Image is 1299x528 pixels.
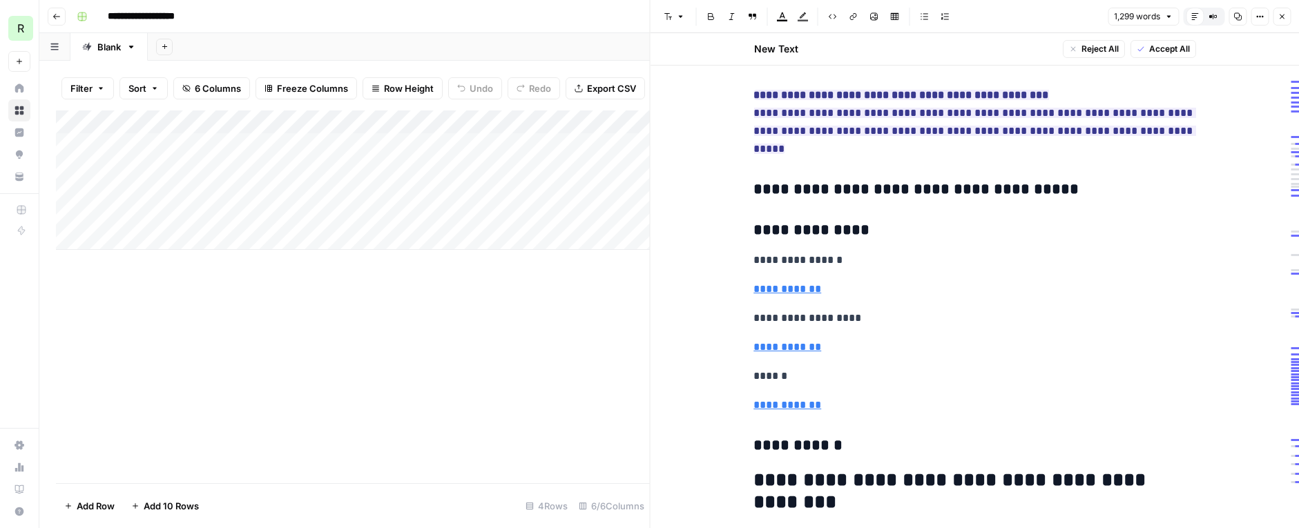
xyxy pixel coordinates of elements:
button: Workspace: Re-Leased [8,11,30,46]
button: Reject All [1062,40,1124,58]
a: Settings [8,434,30,456]
div: Blank [97,40,121,54]
div: 6/6 Columns [573,495,650,517]
span: Row Height [384,81,434,95]
button: Redo [508,77,560,99]
button: Add Row [56,495,123,517]
a: Learning Hub [8,478,30,500]
a: Insights [8,121,30,144]
button: Row Height [363,77,443,99]
span: Filter [70,81,93,95]
button: Filter [61,77,114,99]
span: Redo [529,81,551,95]
h2: New Text [753,42,798,56]
button: Accept All [1130,40,1195,58]
span: Undo [470,81,493,95]
button: 6 Columns [173,77,250,99]
button: Undo [448,77,502,99]
span: Reject All [1081,43,1118,55]
span: Freeze Columns [277,81,348,95]
a: Usage [8,456,30,478]
button: Freeze Columns [256,77,357,99]
span: Accept All [1148,43,1189,55]
button: Help + Support [8,500,30,522]
span: Export CSV [587,81,636,95]
button: Sort [119,77,168,99]
button: 1,299 words [1108,8,1179,26]
button: Export CSV [566,77,645,99]
span: Sort [128,81,146,95]
a: Blank [70,33,148,61]
span: 6 Columns [195,81,241,95]
a: Your Data [8,166,30,188]
span: Add Row [77,499,115,513]
span: Add 10 Rows [144,499,199,513]
a: Browse [8,99,30,121]
button: Add 10 Rows [123,495,207,517]
div: 4 Rows [520,495,573,517]
a: Home [8,77,30,99]
span: 1,299 words [1114,10,1160,23]
a: Opportunities [8,144,30,166]
span: R [17,20,24,37]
